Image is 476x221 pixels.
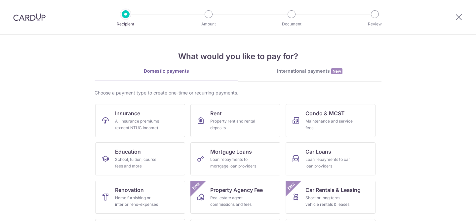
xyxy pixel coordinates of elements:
[286,142,376,175] a: Car LoansLoan repayments to car loan providers
[95,68,238,74] div: Domestic payments
[190,181,280,214] a: Property Agency FeeReal estate agent commissions and feesNew
[350,21,399,27] p: Review
[305,109,345,117] span: Condo & MCST
[95,142,185,175] a: EducationSchool, tuition, course fees and more
[210,156,258,169] div: Loan repayments to mortgage loan providers
[184,21,233,27] p: Amount
[101,21,150,27] p: Recipient
[305,186,361,194] span: Car Rentals & Leasing
[95,90,381,96] div: Choose a payment type to create one-time or recurring payments.
[286,181,376,214] a: Car Rentals & LeasingShort or long‑term vehicle rentals & leasesNew
[95,51,381,62] h4: What would you like to pay for?
[433,201,469,218] iframe: Opens a widget where you can find more information
[238,68,381,75] div: International payments
[210,195,258,208] div: Real estate agent commissions and fees
[191,181,202,192] span: New
[305,148,331,156] span: Car Loans
[210,148,252,156] span: Mortgage Loans
[305,118,353,131] div: Maintenance and service fees
[267,21,316,27] p: Document
[331,68,342,74] span: New
[115,118,163,131] div: All insurance premiums (except NTUC Income)
[115,148,141,156] span: Education
[115,109,140,117] span: Insurance
[305,195,353,208] div: Short or long‑term vehicle rentals & leases
[210,118,258,131] div: Property rent and rental deposits
[210,109,222,117] span: Rent
[13,13,46,21] img: CardUp
[115,156,163,169] div: School, tuition, course fees and more
[210,186,263,194] span: Property Agency Fee
[95,181,185,214] a: RenovationHome furnishing or interior reno-expenses
[115,186,144,194] span: Renovation
[286,181,297,192] span: New
[190,142,280,175] a: Mortgage LoansLoan repayments to mortgage loan providers
[190,104,280,137] a: RentProperty rent and rental deposits
[115,195,163,208] div: Home furnishing or interior reno-expenses
[286,104,376,137] a: Condo & MCSTMaintenance and service fees
[95,104,185,137] a: InsuranceAll insurance premiums (except NTUC Income)
[305,156,353,169] div: Loan repayments to car loan providers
